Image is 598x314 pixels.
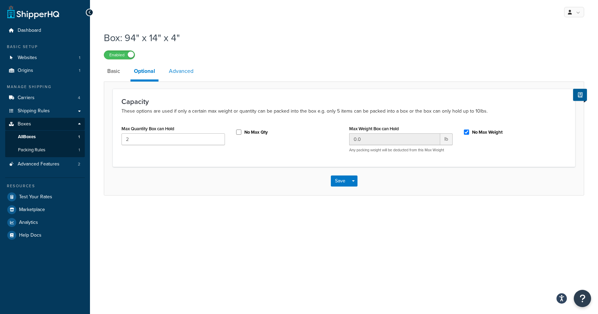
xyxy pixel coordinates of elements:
span: lb [440,133,453,145]
span: Boxes [18,121,31,127]
li: Advanced Features [5,158,85,171]
span: All Boxes [18,134,36,140]
li: Packing Rules [5,144,85,156]
label: No Max Qty [244,129,268,135]
a: Dashboard [5,24,85,37]
h1: Box: 94" x 14" x 4" [104,31,576,45]
div: Basic Setup [5,44,85,50]
span: Carriers [18,95,35,101]
label: No Max Weight [472,129,502,135]
span: Advanced Features [18,161,60,167]
span: Dashboard [18,28,41,34]
li: Origins [5,64,85,77]
span: 1 [78,134,80,140]
span: Packing Rules [18,147,45,153]
a: Analytics [5,216,85,229]
span: 2 [78,161,80,167]
a: Help Docs [5,229,85,241]
p: These options are used if only a certain max weight or quantity can be packed into the box e.g. o... [121,107,567,115]
span: Analytics [19,220,38,226]
button: Save [331,175,350,187]
div: Resources [5,183,85,189]
a: Advanced [165,63,197,79]
span: Marketplace [19,207,45,213]
a: Packing Rules1 [5,144,85,156]
span: 1 [79,68,80,74]
a: Advanced Features2 [5,158,85,171]
button: Open Resource Center [574,290,591,307]
a: Origins1 [5,64,85,77]
span: 1 [79,55,80,61]
div: Manage Shipping [5,84,85,90]
span: 4 [78,95,80,101]
label: Max Weight Box can Hold [349,126,399,131]
a: Optional [130,63,158,82]
a: Test Your Rates [5,191,85,203]
a: Websites1 [5,51,85,64]
li: Websites [5,51,85,64]
label: Enabled [104,51,135,59]
a: AllBoxes1 [5,131,85,143]
a: Marketplace [5,203,85,216]
a: Basic [104,63,124,79]
a: Shipping Rules [5,105,85,117]
li: Boxes [5,118,85,157]
h3: Capacity [121,98,567,105]
span: Test Your Rates [19,194,52,200]
button: Show Help Docs [573,89,587,101]
span: 1 [79,147,80,153]
a: Carriers4 [5,92,85,104]
span: Origins [18,68,33,74]
span: Websites [18,55,37,61]
p: Any packing weight will be deducted from this Max Weight [349,148,453,153]
span: Help Docs [19,232,42,238]
a: Boxes [5,118,85,131]
li: Carriers [5,92,85,104]
label: Max Quantity Box can Hold [121,126,174,131]
span: Shipping Rules [18,108,50,114]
